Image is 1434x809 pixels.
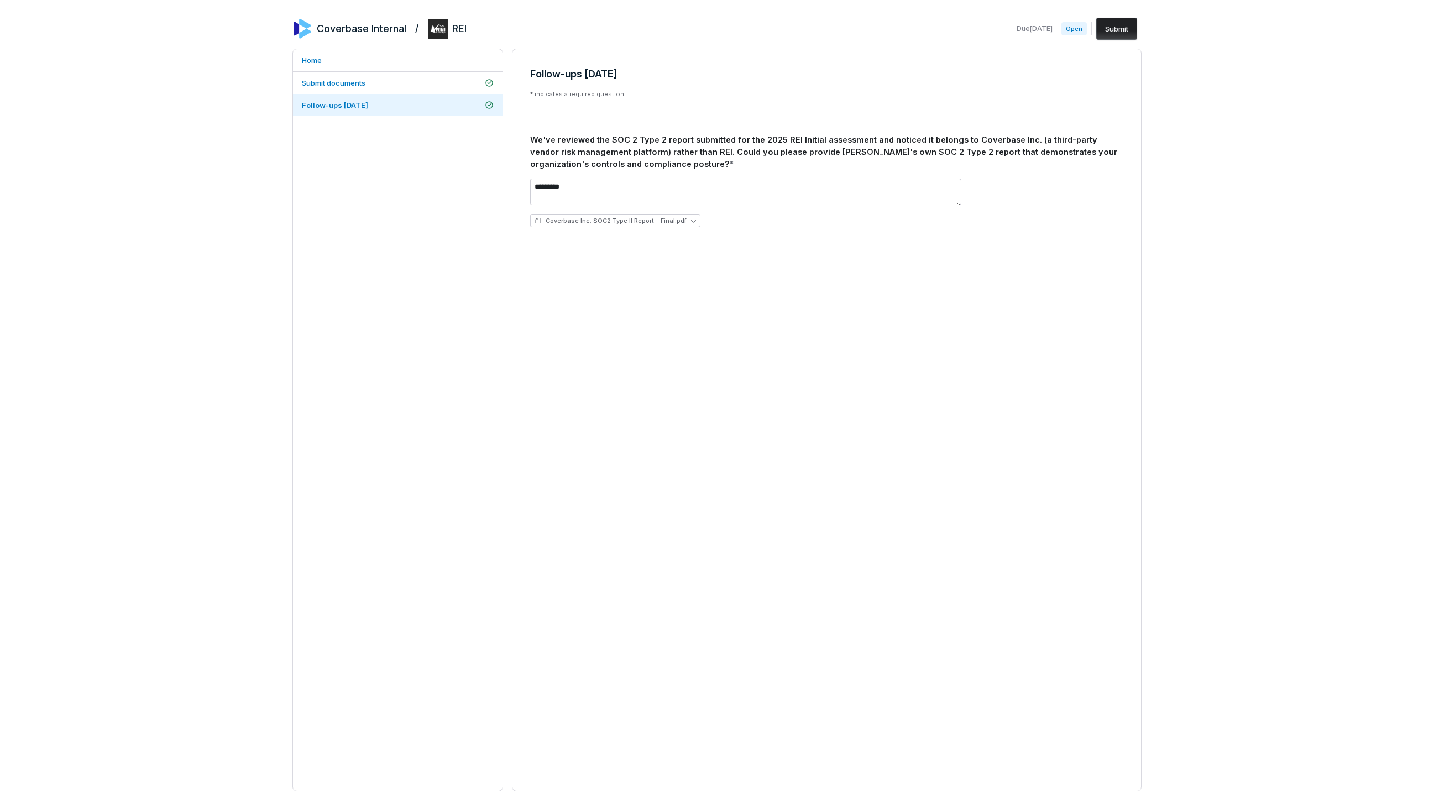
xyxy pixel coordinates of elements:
span: Follow-ups [DATE] [302,101,368,109]
h3: Follow-ups [DATE] [530,67,1123,81]
p: * indicates a required question [530,90,1123,98]
button: Submit [1096,18,1137,40]
span: Submit documents [302,79,365,87]
a: Submit documents [293,72,503,94]
div: We've reviewed the SOC 2 Type 2 report submitted for the 2025 REI Initial assessment and noticed ... [530,134,1123,170]
a: Home [293,49,503,71]
span: Open [1061,22,1087,35]
a: Follow-ups [DATE] [293,94,503,116]
span: Coverbase Inc. SOC2 Type II Report - Final.pdf [546,217,687,225]
h2: REI [452,22,467,36]
h2: Coverbase Internal [317,22,406,36]
h2: / [415,19,419,35]
span: Due [DATE] [1017,24,1053,33]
